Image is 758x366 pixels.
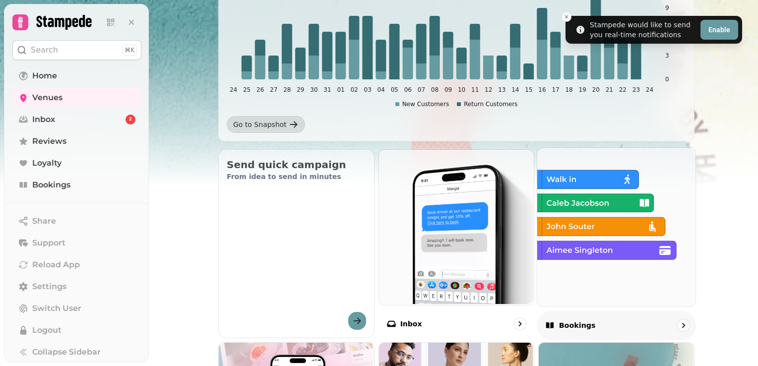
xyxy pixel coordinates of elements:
[418,86,425,93] tspan: 07
[233,120,287,129] div: Go to Snapshot
[256,86,264,93] tspan: 26
[129,116,132,123] span: 2
[606,86,613,93] tspan: 21
[579,86,586,93] tspan: 19
[32,179,70,191] span: Bookings
[665,4,669,11] tspan: 9
[400,319,422,329] p: Inbox
[378,149,533,304] img: Inbox
[515,319,525,329] svg: go to
[227,158,366,172] h2: Send quick campaign
[619,86,627,93] tspan: 22
[283,86,291,93] tspan: 28
[559,320,596,330] p: Bookings
[32,281,66,293] span: Settings
[565,86,572,93] tspan: 18
[32,215,56,227] span: Share
[378,86,385,93] tspan: 04
[364,86,372,93] tspan: 03
[12,233,141,253] button: Support
[12,342,141,362] button: Collapse Sidebar
[525,86,532,93] tspan: 15
[12,110,141,129] a: Inbox2
[552,86,559,93] tspan: 17
[395,100,449,108] div: New Customers
[230,86,237,93] tspan: 24
[12,277,141,297] a: Settings
[444,86,452,93] tspan: 09
[511,86,519,93] tspan: 14
[32,324,62,336] span: Logout
[32,346,101,358] span: Collapse Sidebar
[665,52,669,59] tspan: 3
[31,44,58,56] p: Search
[431,86,439,93] tspan: 08
[32,92,63,104] span: Venues
[471,86,479,93] tspan: 11
[337,86,344,93] tspan: 01
[632,86,640,93] tspan: 23
[592,86,600,93] tspan: 20
[458,86,465,93] tspan: 10
[122,45,137,56] div: ⌘K
[12,153,141,173] a: Loyalty
[12,175,141,195] a: Bookings
[404,86,412,93] tspan: 06
[270,86,277,93] tspan: 27
[12,66,141,86] a: Home
[12,40,141,60] button: Search⌘K
[538,86,546,93] tspan: 16
[12,211,141,231] button: Share
[498,86,505,93] tspan: 13
[32,70,57,82] span: Home
[700,20,738,40] button: Enable
[562,12,571,22] button: Close toast
[12,299,141,318] button: Switch User
[12,131,141,151] a: Reviews
[297,86,304,93] tspan: 29
[678,320,688,330] svg: go to
[485,86,492,93] tspan: 12
[32,259,80,271] span: Reload App
[218,149,375,338] button: Send quick campaignFrom idea to send in minutes
[310,86,317,93] tspan: 30
[227,116,305,133] a: Go to Snapshot
[12,88,141,108] a: Venues
[12,320,141,340] button: Logout
[379,149,535,338] a: InboxInbox
[32,114,55,125] span: Inbox
[243,86,251,93] tspan: 25
[32,303,81,314] span: Switch User
[646,86,653,93] tspan: 24
[457,100,517,108] div: Return Customers
[537,147,696,340] a: BookingsBookings
[350,86,358,93] tspan: 02
[665,76,669,83] tspan: 0
[32,237,65,249] span: Support
[32,135,66,147] span: Reviews
[323,86,331,93] tspan: 31
[536,147,695,305] img: Bookings
[227,172,366,182] p: From idea to send in minutes
[12,255,141,275] button: Reload App
[590,20,696,40] div: Stampede would like to send you real-time notifications
[32,157,62,169] span: Loyalty
[391,86,398,93] tspan: 05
